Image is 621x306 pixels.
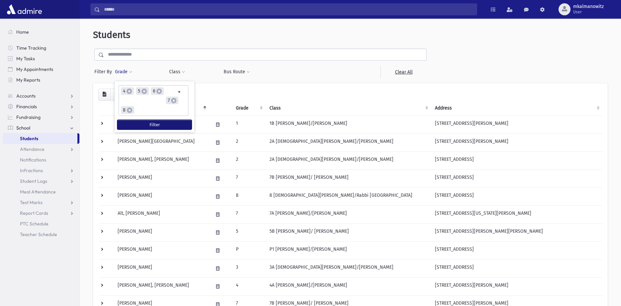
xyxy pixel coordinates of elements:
[3,176,79,186] a: Student Logs
[265,134,431,152] td: 2A [DEMOGRAPHIC_DATA][PERSON_NAME]/[PERSON_NAME]
[265,205,431,223] td: 7A [PERSON_NAME]/[PERSON_NAME]
[20,136,38,142] span: Students
[3,133,77,144] a: Students
[431,101,602,116] th: Address: activate to sort column ascending
[127,89,132,94] span: ×
[16,56,35,62] span: My Tasks
[121,106,134,114] li: 8
[166,97,178,104] li: 7
[94,68,115,75] span: Filter By
[232,152,265,169] td: 2
[232,223,265,241] td: 5
[431,205,602,223] td: [STREET_ADDRESS][US_STATE][PERSON_NAME]
[431,152,602,169] td: [STREET_ADDRESS]
[265,259,431,277] td: 3A [DEMOGRAPHIC_DATA][PERSON_NAME]/[PERSON_NAME]
[3,229,79,240] a: Teacher Schedule
[117,120,192,130] button: Filter
[3,165,79,176] a: Infractions
[16,29,29,35] span: Home
[20,157,46,163] span: Notifications
[20,146,45,152] span: Attendance
[16,77,40,83] span: My Reports
[3,53,79,64] a: My Tasks
[431,169,602,187] td: [STREET_ADDRESS]
[142,89,147,94] span: ×
[114,101,209,116] th: Student: activate to sort column descending
[98,89,111,101] button: CSV
[20,221,49,227] span: PTC Schedule
[121,87,134,95] li: 4
[3,197,79,208] a: Test Marks
[431,223,602,241] td: [STREET_ADDRESS][PERSON_NAME][PERSON_NAME]
[431,116,602,134] td: [STREET_ADDRESS][PERSON_NAME]
[232,101,265,116] th: Grade: activate to sort column ascending
[16,125,30,131] span: School
[171,98,176,103] span: ×
[3,154,79,165] a: Notifications
[16,93,36,99] span: Accounts
[223,66,250,78] button: Bus Route
[20,167,43,173] span: Infractions
[3,43,79,53] a: Time Tracking
[265,116,431,134] td: 1B [PERSON_NAME]/[PERSON_NAME]
[232,277,265,295] td: 4
[3,64,79,75] a: My Appointments
[178,88,181,96] span: Remove all items
[232,116,265,134] td: 1
[3,101,79,112] a: Financials
[265,277,431,295] td: 4A [PERSON_NAME]/[PERSON_NAME]
[114,223,209,241] td: [PERSON_NAME]
[573,4,604,9] span: mkalmanowitz
[232,169,265,187] td: 7
[136,87,149,95] li: 5
[115,66,133,78] button: Grade
[114,134,209,152] td: [PERSON_NAME][GEOGRAPHIC_DATA]
[110,89,124,101] button: Print
[3,112,79,123] a: Fundraising
[114,169,209,187] td: [PERSON_NAME]
[114,187,209,205] td: [PERSON_NAME]
[100,3,477,15] input: Search
[3,123,79,133] a: School
[3,27,79,37] a: Home
[3,186,79,197] a: Meal Attendance
[20,178,47,184] span: Student Logs
[156,89,162,94] span: ×
[20,210,48,216] span: Report Cards
[16,114,41,120] span: Fundraising
[431,277,602,295] td: [STREET_ADDRESS][PERSON_NAME]
[3,75,79,85] a: My Reports
[265,101,431,116] th: Class: activate to sort column ascending
[232,187,265,205] td: 8
[431,241,602,259] td: [STREET_ADDRESS]
[114,116,209,134] td: [PERSON_NAME]
[151,87,164,95] li: 6
[114,152,209,169] td: [PERSON_NAME], [PERSON_NAME]
[3,218,79,229] a: PTC Schedule
[16,66,53,72] span: My Appointments
[114,205,209,223] td: Alt, [PERSON_NAME]
[127,108,132,113] span: ×
[265,223,431,241] td: 5B [PERSON_NAME]/ [PERSON_NAME]
[114,277,209,295] td: [PERSON_NAME], [PERSON_NAME]
[20,199,43,205] span: Test Marks
[114,241,209,259] td: [PERSON_NAME]
[93,29,130,40] span: Students
[431,187,602,205] td: [STREET_ADDRESS]
[5,3,44,16] img: AdmirePro
[265,169,431,187] td: 7B [PERSON_NAME]/ [PERSON_NAME]
[573,9,604,15] span: User
[169,66,185,78] button: Class
[380,66,427,78] a: Clear All
[3,144,79,154] a: Attendance
[265,152,431,169] td: 2A [DEMOGRAPHIC_DATA][PERSON_NAME]/[PERSON_NAME]
[3,208,79,218] a: Report Cards
[232,259,265,277] td: 3
[232,205,265,223] td: 7
[20,189,56,195] span: Meal Attendance
[20,231,57,237] span: Teacher Schedule
[16,45,46,51] span: Time Tracking
[232,134,265,152] td: 2
[16,104,37,110] span: Financials
[3,91,79,101] a: Accounts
